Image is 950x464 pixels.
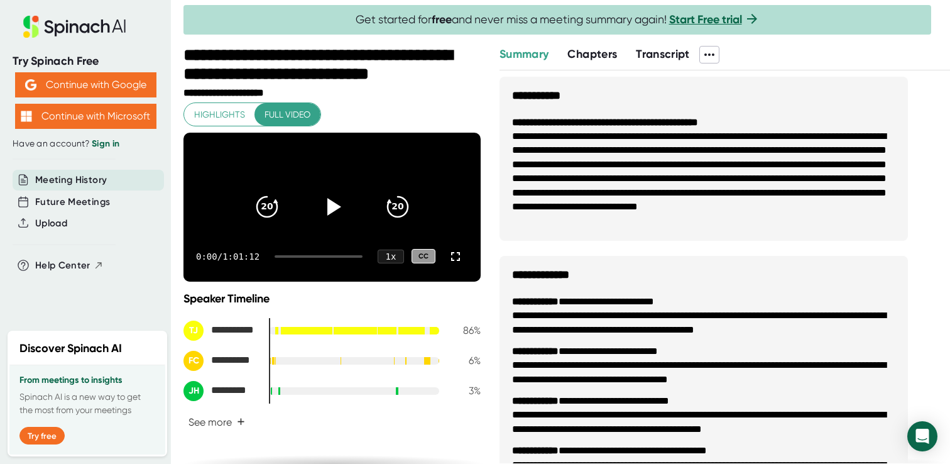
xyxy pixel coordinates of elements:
span: Chapters [567,47,617,61]
div: Jeff Hahn [183,381,259,401]
span: Transcript [636,47,690,61]
div: Tony Joseph [183,321,259,341]
a: Sign in [92,138,119,149]
button: Help Center [35,258,104,273]
span: + [237,417,245,427]
div: Open Intercom Messenger [907,421,937,451]
div: 0:00 / 1:01:12 [196,251,259,262]
button: Continue with Microsoft [15,104,156,129]
span: Highlights [194,107,245,123]
button: See more+ [183,411,250,433]
div: 3 % [449,385,481,397]
div: CC [412,249,435,263]
p: Spinach AI is a new way to get the most from your meetings [19,390,155,417]
b: free [432,13,452,26]
button: Full video [254,103,320,126]
span: Full video [265,107,310,123]
div: Speaker Timeline [183,292,481,306]
button: Future Meetings [35,195,110,209]
div: Frank Cupo [183,351,259,371]
div: Have an account? [13,138,158,150]
button: Highlights [184,103,255,126]
button: Transcript [636,46,690,63]
button: Upload [35,216,67,231]
div: 1 x [378,250,404,263]
span: Get started for and never miss a meeting summary again! [356,13,760,27]
button: Continue with Google [15,72,156,97]
button: Meeting History [35,173,107,187]
a: Start Free trial [669,13,742,26]
h3: From meetings to insights [19,375,155,385]
img: Aehbyd4JwY73AAAAAElFTkSuQmCC [25,79,36,91]
div: FC [183,351,204,371]
button: Chapters [567,46,617,63]
div: 86 % [449,324,481,336]
div: 6 % [449,355,481,367]
div: JH [183,381,204,401]
span: Summary [500,47,549,61]
h2: Discover Spinach AI [19,340,122,357]
button: Try free [19,427,65,445]
div: TJ [183,321,204,341]
button: Summary [500,46,549,63]
span: Help Center [35,258,90,273]
div: Try Spinach Free [13,54,158,69]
